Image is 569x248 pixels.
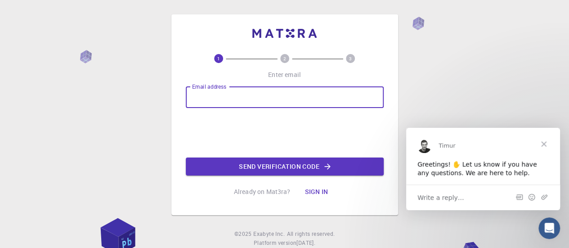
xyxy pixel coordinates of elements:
a: [DATE]. [296,239,315,248]
iframe: Intercom live chat [538,217,560,239]
text: 1 [217,55,220,62]
a: Exabyte Inc. [253,230,285,239]
span: Exabyte Inc. [253,230,285,237]
text: 2 [283,55,286,62]
button: Sign in [297,183,335,201]
text: 3 [349,55,352,62]
p: Enter email [268,70,301,79]
button: Send verification code [186,158,384,176]
iframe: Intercom live chat message [406,128,560,210]
p: Already on Mat3ra? [234,187,291,196]
span: © 2025 [234,230,253,239]
span: [DATE] . [296,239,315,246]
span: All rights reserved. [287,230,335,239]
iframe: reCAPTCHA [216,115,353,150]
label: Email address [192,83,226,90]
span: Platform version [254,239,296,248]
